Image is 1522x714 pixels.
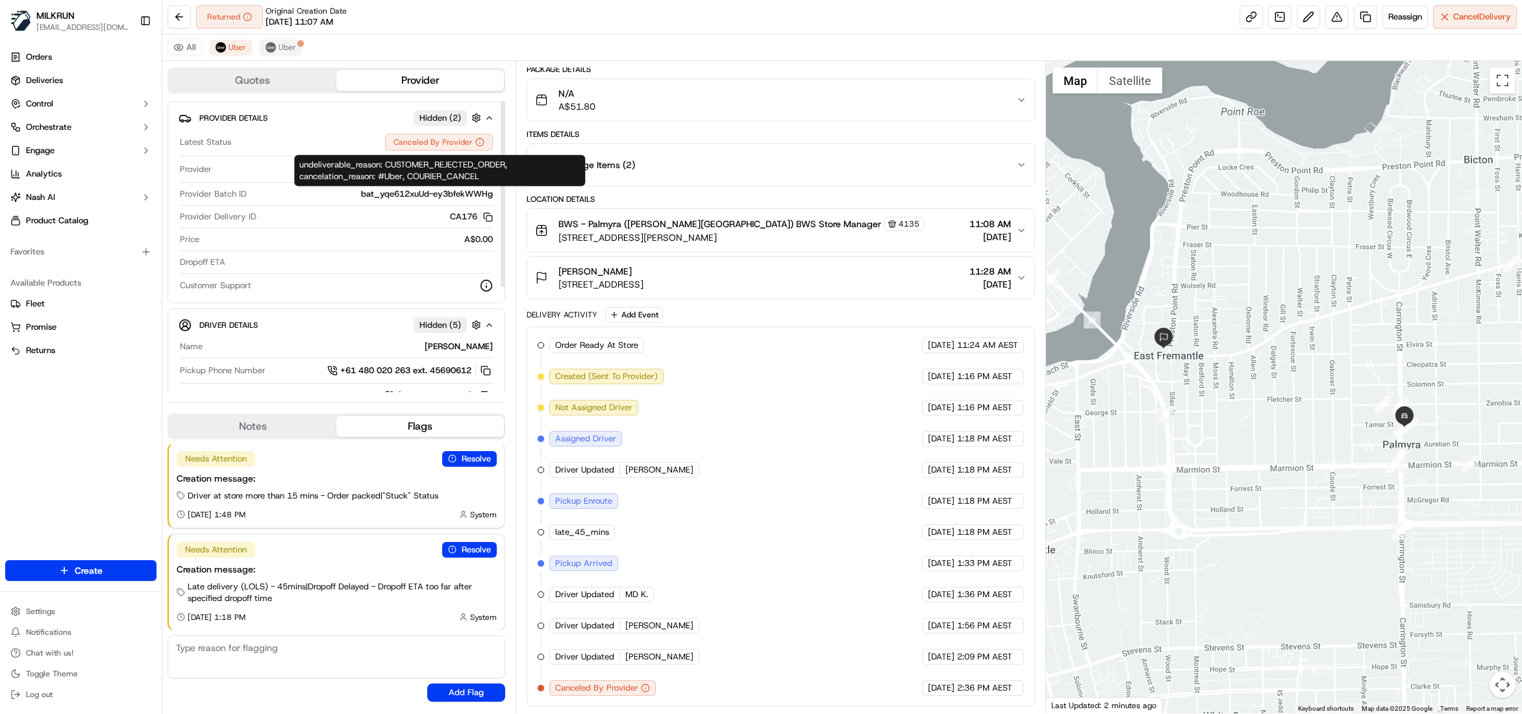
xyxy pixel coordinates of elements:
span: Engage [26,145,55,156]
span: Uber [279,42,296,53]
span: Provider Delivery ID [180,211,256,223]
div: Canceled By Provider [385,134,493,151]
span: [DATE] [928,371,954,382]
span: Driver at store more than 15 mins - Order packed | "Stuck" Status [188,490,438,502]
a: Promise [10,321,151,333]
span: bat_yqe612xuUd-ey3bfekWWHg [361,188,493,200]
span: 2:09 PM AEST [957,651,1012,663]
div: Returned [196,5,263,29]
span: Nash AI [26,191,55,203]
button: Create [5,560,156,581]
span: Uber [229,42,246,53]
div: Creation message: [177,563,497,576]
span: 1:36 PM AEST [957,589,1012,600]
button: BWS - Palmyra ([PERSON_NAME][GEOGRAPHIC_DATA]) BWS Store Manager4135[STREET_ADDRESS][PERSON_NAME]... [527,209,1034,252]
a: Deliveries [5,70,156,91]
span: 11:24 AM AEST [957,339,1018,351]
span: Provider Batch ID [180,188,247,200]
a: Report a map error [1466,705,1518,712]
button: Engage [5,140,156,161]
span: Late delivery (LOLS) - 45mins | Dropoff Delayed - Dropoff ETA too far after specified dropoff time [188,581,497,604]
span: Pickup Arrived [555,558,612,569]
div: 8 [1392,397,1409,413]
span: Latest Status [180,136,231,148]
button: Uber [210,40,252,55]
span: Dropoff ETA [180,256,225,268]
div: 18 [1395,420,1412,437]
span: Promise [26,321,56,333]
div: Needs Attention [177,451,255,467]
span: 1:16 PM AEST [957,371,1012,382]
span: Driver Details [199,320,258,330]
span: Provider Details [199,113,268,123]
span: Orders [26,51,52,63]
img: MILKRUN [10,10,31,31]
button: Toggle fullscreen view [1490,68,1516,93]
span: [DATE] [969,278,1011,291]
button: [EMAIL_ADDRESS][DOMAIN_NAME] [36,22,129,32]
span: Driver Updated [555,651,614,663]
a: Orders [5,47,156,68]
div: 7 [1503,255,1520,272]
span: late_45_mins [555,526,609,538]
button: Flags [336,416,504,437]
a: Analytics [5,164,156,184]
button: Nash AI [5,187,156,208]
span: Hidden ( 5 ) [419,319,461,331]
div: Favorites [5,241,156,262]
div: 21 [1084,312,1101,328]
span: Hidden ( 2 ) [419,112,461,124]
div: 25 [1375,396,1391,413]
span: Driver Updated [555,620,614,632]
span: Reassign [1388,11,1422,23]
span: Settings [26,606,55,617]
span: Map data ©2025 Google [1362,705,1432,712]
span: 1:18 PM AEST [957,433,1012,445]
span: [STREET_ADDRESS][PERSON_NAME] [558,231,924,244]
span: [DATE] [928,620,954,632]
button: Control [5,93,156,114]
span: MD K. [625,589,648,600]
span: Returns [26,345,55,356]
span: [DATE] 11:07 AM [266,16,333,28]
span: N/A [558,87,595,100]
a: Returns [10,345,151,356]
span: 11:28 AM [969,265,1011,278]
a: [PHONE_NUMBER] [385,389,493,403]
span: [DATE] [928,558,954,569]
a: Terms (opens in new tab) [1440,705,1458,712]
span: 1:33 PM AEST [957,558,1012,569]
div: Available Products [5,273,156,293]
button: CancelDelivery [1433,5,1517,29]
button: Provider [336,70,504,91]
button: Add Flag [427,683,505,702]
span: Fleet [26,298,45,310]
div: 24 [1397,420,1414,437]
div: Creation message: [177,472,497,485]
img: uber-new-logo.jpeg [266,42,276,53]
div: Delivery Activity [527,310,597,320]
span: [STREET_ADDRESS] [558,278,643,291]
div: Package Details [527,64,1035,75]
span: Cancel Delivery [1453,11,1511,23]
button: Add Event [605,307,663,323]
span: Product Catalog [26,215,88,227]
span: 1:56 PM AEST [957,620,1012,632]
button: Orchestrate [5,117,156,138]
span: 4135 [899,219,919,229]
button: All [168,40,202,55]
span: Not Assigned Driver [555,402,632,413]
button: [PERSON_NAME][STREET_ADDRESS]11:28 AM[DATE] [527,257,1034,299]
span: Created (Sent To Provider) [555,371,658,382]
button: Hidden (2) [414,110,484,126]
span: Notifications [26,627,71,637]
div: Items Details [527,129,1035,140]
span: [DATE] [969,230,1011,243]
span: [DATE] [928,682,954,694]
div: 23 [1387,456,1404,473]
button: Show street map [1053,68,1098,93]
span: [DATE] [928,495,954,507]
span: 2:36 PM AEST [957,682,1012,694]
